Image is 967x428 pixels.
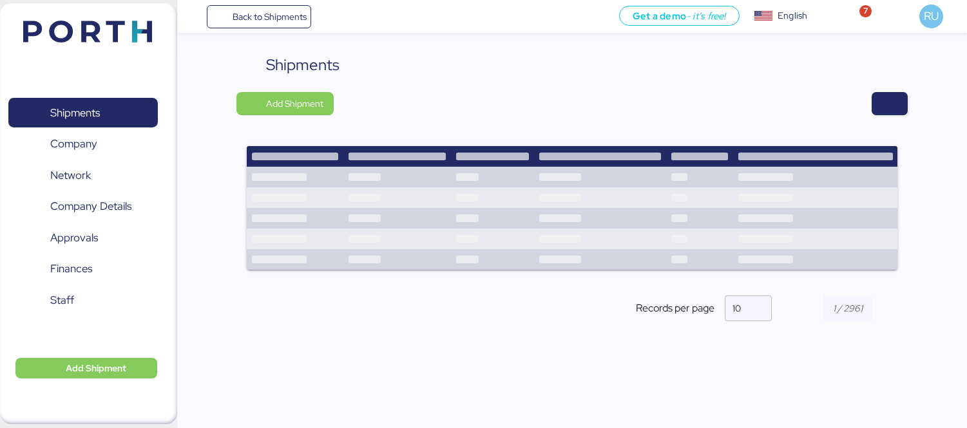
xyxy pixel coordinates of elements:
[778,9,807,23] div: English
[50,259,92,278] span: Finances
[66,360,126,376] span: Add Shipment
[8,98,158,127] a: Shipments
[8,160,158,190] a: Network
[8,285,158,315] a: Staff
[50,197,131,216] span: Company Details
[924,8,939,24] span: RU
[8,223,158,252] a: Approvals
[15,358,157,378] button: Add Shipment
[8,129,158,159] a: Company
[636,301,714,316] span: Records per page
[207,5,312,28] a: Back to Shipments
[233,9,307,24] span: Back to Shipments
[732,302,741,314] span: 10
[823,295,872,321] input: 1 / 2961
[8,192,158,221] a: Company Details
[236,92,334,115] button: Add Shipment
[50,135,97,153] span: Company
[50,228,98,247] span: Approvals
[8,254,158,284] a: Finances
[266,53,340,77] div: Shipments
[50,291,74,310] span: Staff
[185,6,207,28] button: Menu
[50,104,100,122] span: Shipments
[50,166,91,185] span: Network
[266,96,323,111] span: Add Shipment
